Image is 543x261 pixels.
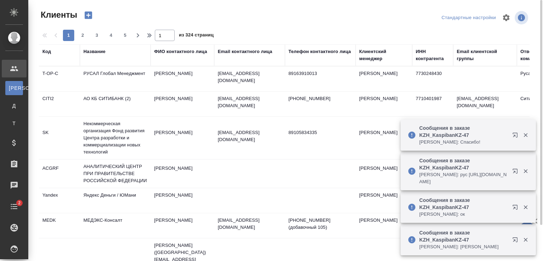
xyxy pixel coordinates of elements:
td: 7730248430 [412,66,453,91]
button: Открыть в новой вкладке [508,164,525,181]
td: MEDK [39,213,80,238]
p: [EMAIL_ADDRESS][DOMAIN_NAME] [218,95,281,109]
td: АО КБ СИТИБАНК (2) [80,92,151,116]
span: Посмотреть информацию [515,11,530,24]
span: Т [9,120,19,127]
td: [PERSON_NAME] [356,213,412,238]
button: Открыть в новой вкладке [508,128,525,145]
button: 2 [77,30,88,41]
td: [PERSON_NAME] [356,92,412,116]
button: Закрыть [518,168,533,174]
p: [EMAIL_ADDRESS][DOMAIN_NAME] [218,217,281,231]
button: Закрыть [518,132,533,138]
p: [PERSON_NAME]: рус [URL][DOMAIN_NAME] [419,171,508,185]
td: [PERSON_NAME] [151,188,214,213]
td: Некоммерческая организация Фонд развития Центра разработки и коммерциализации новых технологий [80,117,151,159]
td: [PERSON_NAME] [151,126,214,150]
td: [PERSON_NAME] [151,66,214,91]
td: T-OP-C [39,66,80,91]
td: АНАЛИТИЧЕСКИЙ ЦЕНТР ПРИ ПРАВИТЕЛЬСТВЕ РОССИЙСКОЙ ФЕДЕРАЦИИ [80,159,151,188]
td: [PERSON_NAME] [356,126,412,150]
div: Код [42,48,51,55]
td: Яндекс Деньги / ЮМани [80,188,151,213]
p: [PERSON_NAME]: Спасибо! [419,139,508,146]
p: Сообщения в заказе KZH_KaspibanKZ-47 [419,197,508,211]
a: Т [5,116,23,130]
a: [PERSON_NAME] [5,81,23,95]
td: [PERSON_NAME] [151,92,214,116]
td: SK [39,126,80,150]
p: [PERSON_NAME]: [PERSON_NAME] [419,243,508,250]
span: из 324 страниц [179,31,214,41]
td: МЕДЭКС-Консалт [80,213,151,238]
td: CITI2 [39,92,80,116]
button: Закрыть [518,237,533,243]
td: [PERSON_NAME] [356,66,412,91]
span: 3 [91,32,103,39]
td: [PERSON_NAME] [356,161,412,186]
span: 2 [77,32,88,39]
td: [PERSON_NAME] [151,161,214,186]
span: [PERSON_NAME] [9,85,19,92]
td: 7710401987 [412,92,453,116]
button: 3 [91,30,103,41]
button: Создать [80,9,97,21]
a: 2 [2,198,27,215]
p: [PHONE_NUMBER] [288,95,352,102]
div: Email контактного лица [218,48,272,55]
td: ACGRF [39,161,80,186]
p: [PERSON_NAME]: ок [419,211,508,218]
div: ИНН контрагента [416,48,450,62]
p: 89105834335 [288,129,352,136]
div: Клиентский менеджер [359,48,409,62]
p: Сообщения в заказе KZH_KaspibanKZ-47 [419,157,508,171]
div: Email клиентской группы [457,48,513,62]
td: РУСАЛ Глобал Менеджмент [80,66,151,91]
div: Название [83,48,105,55]
span: 5 [119,32,131,39]
button: 5 [119,30,131,41]
p: Сообщения в заказе KZH_KaspibanKZ-47 [419,229,508,243]
div: Телефон контактного лица [288,48,351,55]
p: [EMAIL_ADDRESS][DOMAIN_NAME] [218,70,281,84]
td: [PERSON_NAME] [151,213,214,238]
td: Yandex [39,188,80,213]
div: split button [440,12,498,23]
td: [PERSON_NAME] [356,188,412,213]
span: Д [9,102,19,109]
a: Д [5,99,23,113]
button: Закрыть [518,204,533,210]
span: 2 [14,199,25,207]
p: Сообщения в заказе KZH_KaspibanKZ-47 [419,124,508,139]
button: Открыть в новой вкладке [508,200,525,217]
td: [EMAIL_ADDRESS][DOMAIN_NAME] [453,92,517,116]
span: Настроить таблицу [498,9,515,26]
p: [PHONE_NUMBER] (добавочный 105) [288,217,352,231]
button: 4 [105,30,117,41]
span: Клиенты [39,9,77,21]
span: 4 [105,32,117,39]
p: [EMAIL_ADDRESS][DOMAIN_NAME] [218,129,281,143]
button: Открыть в новой вкладке [508,233,525,250]
div: ФИО контактного лица [154,48,207,55]
p: 89163910013 [288,70,352,77]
